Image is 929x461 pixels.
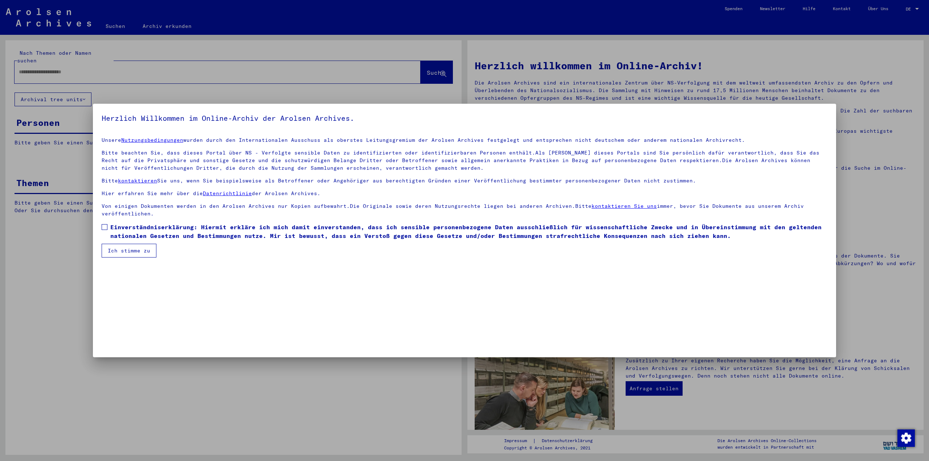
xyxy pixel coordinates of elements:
a: kontaktieren Sie uns [592,203,657,209]
h5: Herzlich Willkommen im Online-Archiv der Arolsen Archives. [102,112,827,124]
p: Bitte beachten Sie, dass dieses Portal über NS - Verfolgte sensible Daten zu identifizierten oder... [102,149,827,172]
p: Hier erfahren Sie mehr über die der Arolsen Archives. [102,190,827,197]
button: Ich stimme zu [102,244,156,258]
div: Zustimmung ändern [897,429,914,446]
a: kontaktieren [118,177,157,184]
a: Datenrichtlinie [203,190,252,197]
img: Zustimmung ändern [897,429,915,447]
p: Bitte Sie uns, wenn Sie beispielsweise als Betroffener oder Angehöriger aus berechtigten Gründen ... [102,177,827,185]
p: Unsere wurden durch den Internationalen Ausschuss als oberstes Leitungsgremium der Arolsen Archiv... [102,136,827,144]
a: Nutzungsbedingungen [121,137,183,143]
span: Einverständniserklärung: Hiermit erkläre ich mich damit einverstanden, dass ich sensible personen... [110,223,827,240]
p: Von einigen Dokumenten werden in den Arolsen Archives nur Kopien aufbewahrt.Die Originale sowie d... [102,202,827,218]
